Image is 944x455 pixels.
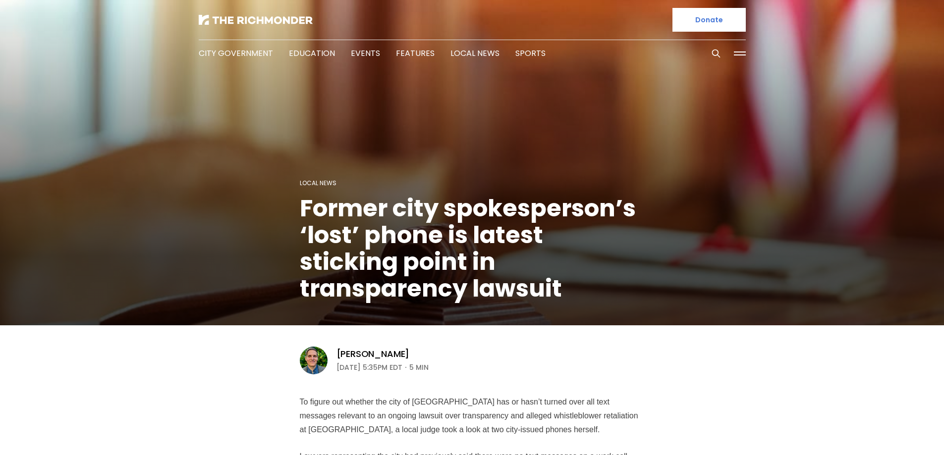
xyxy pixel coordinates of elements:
[300,195,645,302] h1: Former city spokesperson’s ‘lost’ phone is latest sticking point in transparency lawsuit
[351,48,380,59] a: Events
[199,15,313,25] img: The Richmonder
[409,361,429,373] span: 5 min
[515,48,546,59] a: Sports
[396,48,435,59] a: Features
[672,8,746,32] a: Donate
[709,46,723,61] button: Search this site
[289,48,335,59] a: Education
[300,395,645,437] p: To figure out whether the city of [GEOGRAPHIC_DATA] has or hasn’t turned over all text messages r...
[300,179,336,187] a: Local News
[300,347,328,374] img: Graham Moomaw
[199,48,273,59] a: City Government
[336,361,402,373] time: [DATE] 5:35PM EDT
[450,48,500,59] a: Local News
[336,348,410,360] a: [PERSON_NAME]
[860,406,944,455] iframe: portal-trigger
